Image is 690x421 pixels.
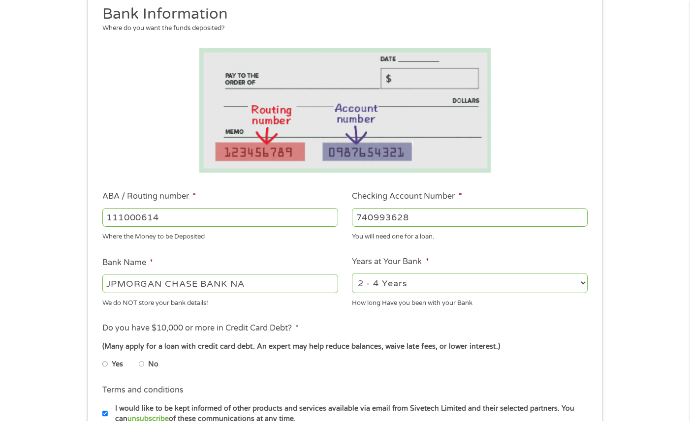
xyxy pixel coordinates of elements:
input: 345634636 [352,208,588,227]
label: Bank Name [102,258,153,268]
label: No [148,359,158,370]
div: (Many apply for a loan with credit card debt. An expert may help reduce balances, waive late fees... [102,341,588,352]
label: Years at Your Bank [352,257,429,267]
div: Where the Money to be Deposited [102,229,338,242]
label: Yes [112,359,123,370]
label: ABA / Routing number [102,191,196,202]
img: Routing number location [199,48,491,173]
input: 263177916 [102,208,338,227]
label: Checking Account Number [352,191,462,202]
h2: Bank Information [102,4,581,24]
div: We do NOT store your bank details! [102,295,338,308]
div: Where do you want the funds deposited? [102,24,581,33]
label: Terms and conditions [102,385,184,395]
label: Do you have $10,000 or more in Credit Card Debt? [102,323,299,333]
div: How long Have you been with your Bank [352,295,588,308]
div: You will need one for a loan. [352,229,588,242]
